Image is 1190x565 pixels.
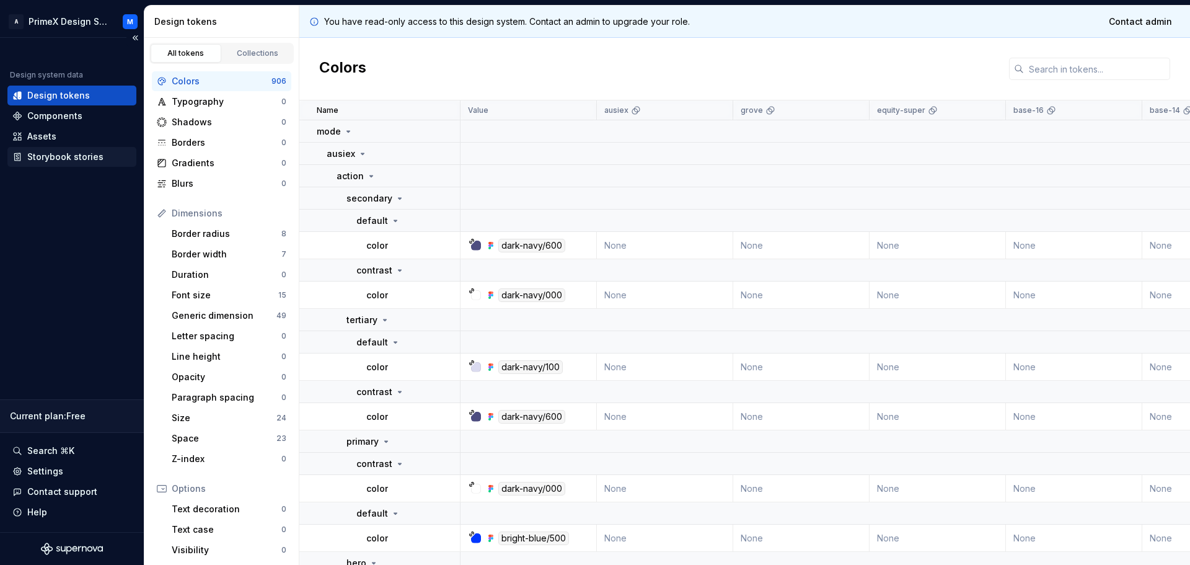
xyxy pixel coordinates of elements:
[271,76,286,86] div: 906
[172,412,276,424] div: Size
[281,117,286,127] div: 0
[327,148,355,160] p: ausiex
[154,16,294,28] div: Design tokens
[317,105,338,115] p: Name
[278,290,286,300] div: 15
[172,157,281,169] div: Gradients
[10,70,83,80] div: Design system data
[281,525,286,535] div: 0
[2,8,141,35] button: APrimeX Design SystemM
[167,449,291,469] a: Z-index0
[1006,232,1142,259] td: None
[324,16,690,28] p: You have read-only access to this design system. Contact an admin to upgrade your role.
[167,367,291,387] a: Opacity0
[356,458,392,470] p: contrast
[1101,11,1180,33] a: Contact admin
[366,289,388,301] p: color
[167,326,291,346] a: Letter spacing0
[167,306,291,326] a: Generic dimension49
[172,96,281,108] div: Typography
[152,133,291,153] a: Borders0
[870,232,1006,259] td: None
[152,92,291,112] a: Typography0
[281,331,286,341] div: 0
[172,544,281,556] div: Visibility
[167,224,291,244] a: Border radius8
[281,270,286,280] div: 0
[366,361,388,373] p: color
[172,289,278,301] div: Font size
[172,136,281,149] div: Borders
[152,174,291,194] a: Blurs0
[1006,475,1142,502] td: None
[281,179,286,189] div: 0
[172,75,271,87] div: Colors
[733,232,870,259] td: None
[41,543,103,555] a: Supernova Logo
[366,411,388,423] p: color
[172,453,281,465] div: Z-index
[7,441,136,461] button: Search ⌘K
[27,506,47,518] div: Help
[172,248,281,260] div: Border width
[281,249,286,259] div: 7
[7,482,136,502] button: Contact support
[281,454,286,464] div: 0
[1006,354,1142,381] td: None
[498,239,565,252] div: dark-navy/600
[7,106,136,126] a: Components
[29,16,108,28] div: PrimeX Design System
[498,360,563,374] div: dark-navy/100
[317,125,341,138] p: mode
[498,532,569,545] div: bright-blue/500
[7,86,136,105] a: Design tokens
[152,71,291,91] a: Colors906
[1006,403,1142,430] td: None
[27,151,104,163] div: Storybook stories
[172,391,281,404] div: Paragraph spacing
[346,192,392,205] p: secondary
[870,354,1006,381] td: None
[281,229,286,239] div: 8
[152,112,291,132] a: Shadows0
[172,503,281,515] div: Text decoration
[227,48,289,58] div: Collections
[870,525,1006,552] td: None
[167,429,291,448] a: Space23
[276,413,286,423] div: 24
[172,116,281,128] div: Shadows
[276,434,286,443] div: 23
[733,354,870,381] td: None
[366,239,388,252] p: color
[366,483,388,495] p: color
[870,282,1006,309] td: None
[498,288,565,302] div: dark-navy/000
[27,110,82,122] div: Components
[870,475,1006,502] td: None
[7,127,136,146] a: Assets
[597,403,733,430] td: None
[167,265,291,285] a: Duration0
[870,403,1006,430] td: None
[1109,16,1172,28] span: Contact admin
[281,138,286,148] div: 0
[172,330,281,342] div: Letter spacing
[10,410,134,422] div: Current plan : Free
[167,244,291,264] a: Border width7
[167,540,291,560] a: Visibility0
[172,483,286,495] div: Options
[498,410,565,424] div: dark-navy/600
[281,372,286,382] div: 0
[1024,58,1170,80] input: Search in tokens...
[172,309,276,322] div: Generic dimension
[319,58,366,80] h2: Colors
[281,393,286,403] div: 0
[167,520,291,540] a: Text case0
[167,285,291,305] a: Font size15
[1013,105,1044,115] p: base-16
[597,475,733,502] td: None
[281,158,286,168] div: 0
[597,525,733,552] td: None
[27,445,74,457] div: Search ⌘K
[597,354,733,381] td: None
